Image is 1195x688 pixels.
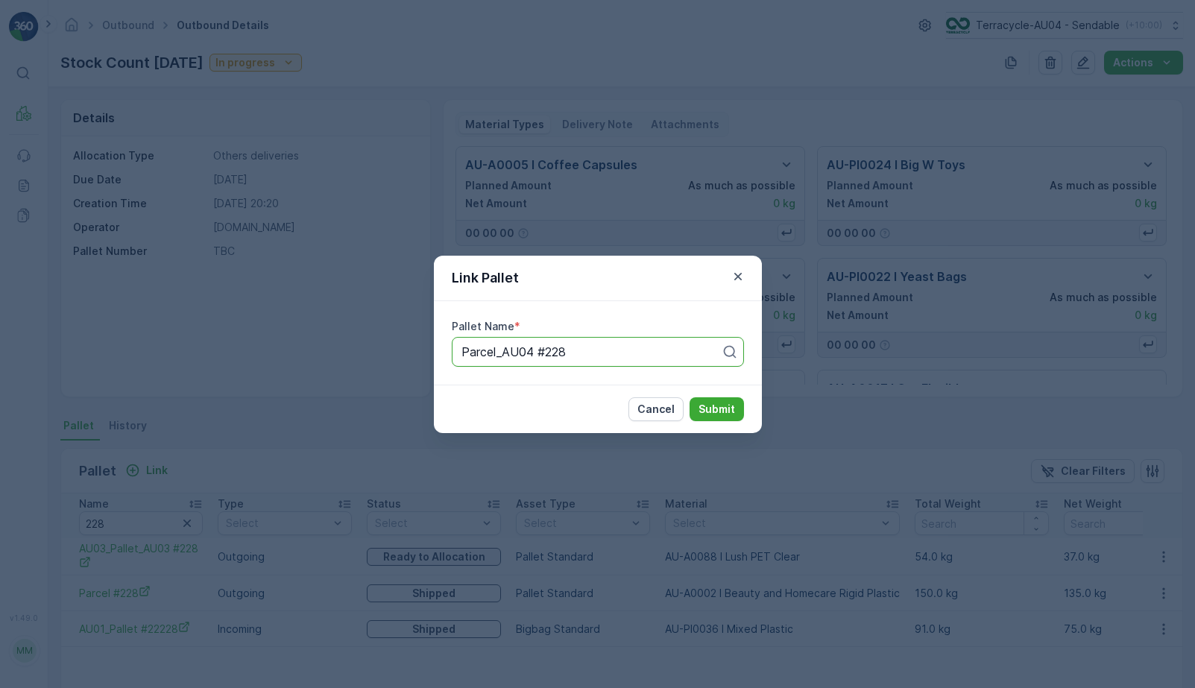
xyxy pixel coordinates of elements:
[452,320,514,332] label: Pallet Name
[452,268,519,288] p: Link Pallet
[637,402,675,417] p: Cancel
[690,397,744,421] button: Submit
[628,397,684,421] button: Cancel
[699,402,735,417] p: Submit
